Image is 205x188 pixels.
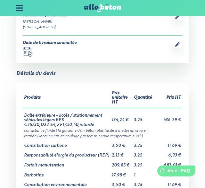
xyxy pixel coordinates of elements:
td: 11,69 € [153,178,182,188]
td: Responsabilité élargie du producteur (REP) [23,148,111,158]
iframe: Help widget launcher [148,163,198,181]
td: retardé ( idéal en cas de coulage par temps chaud température > 25° ) [23,133,182,139]
th: Prix unitaire HT [111,88,133,108]
td: 11,69 € [153,139,182,148]
td: 3.25 [133,178,153,188]
td: 1 [133,168,153,178]
div: Date de livraison souhaitée [23,41,77,46]
td: 3.25 [133,148,153,158]
td: 6,93 € [153,148,182,158]
td: 3.25 [133,158,153,168]
td: Barbotine [23,168,111,178]
td: consistance fluide ( la garantie d’un béton plus facile à mettre en œuvre ) [23,128,182,133]
th: Quantité [133,88,153,108]
td: 17,98 € [111,168,133,178]
td: Contribution carbone [23,139,111,148]
td: Forfait manutention [23,158,111,168]
td: 134,24 € [111,108,133,128]
th: Produits [23,88,111,108]
div: [PERSON_NAME] [23,19,67,25]
td: 682,01 € [153,158,182,168]
div: [STREET_ADDRESS] [23,25,67,30]
img: allobéton [84,4,121,12]
td: 3.25 [133,108,153,128]
td: 3.25 [133,139,153,148]
td: 3,60 € [111,178,133,188]
td: 2,13 € [111,148,133,158]
th: Prix HT [153,88,182,108]
td: Contribution environnementale [23,178,111,188]
td: Dalle extérieure - accès / stationnement véhicules légers BPS C25/30,D22,S4,XF1,Cl0,40,retardé [23,108,111,128]
td: 209,85 € [111,158,133,168]
td: 436,29 € [153,108,182,128]
td: 3,60 € [111,139,133,148]
div: Détails du devis [16,71,55,76]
